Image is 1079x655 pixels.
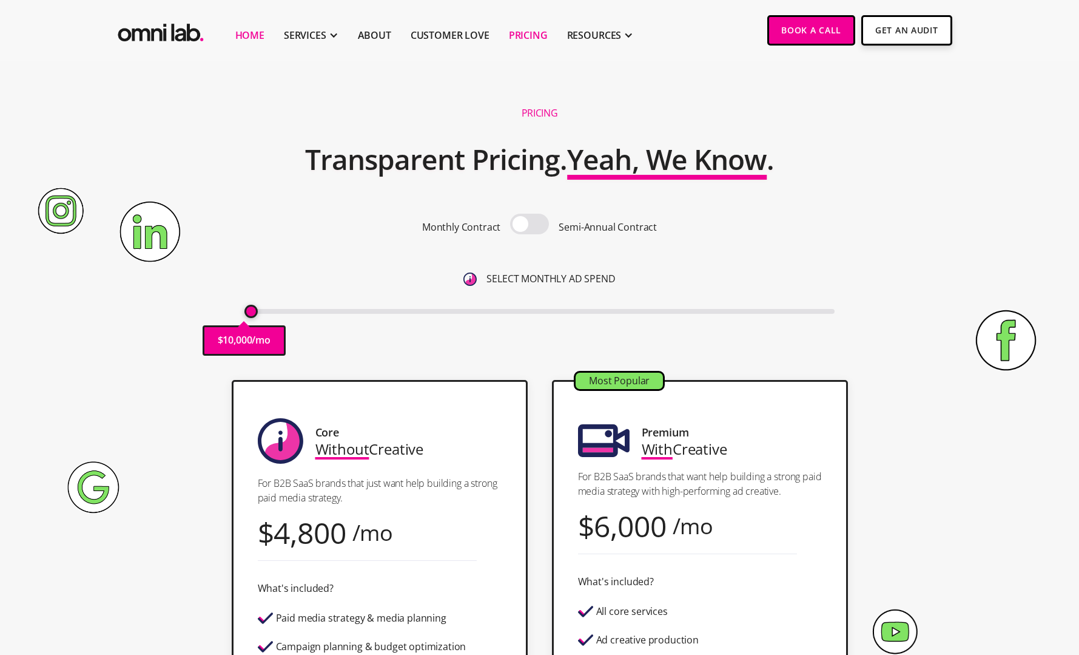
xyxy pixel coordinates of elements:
[578,518,594,534] div: $
[576,373,663,389] div: Most Popular
[578,574,654,590] div: What's included?
[567,140,767,178] span: Yeah, We Know
[567,28,622,42] div: RESOURCES
[642,439,673,459] span: With
[284,28,326,42] div: SERVICES
[276,613,446,623] div: Paid media strategy & media planning
[258,524,274,541] div: $
[276,642,466,652] div: Campaign planning & budget optimization
[767,15,855,46] a: Book a Call
[486,271,615,287] p: SELECT MONTHLY AD SPEND
[115,15,206,45] img: Omni Lab: B2B SaaS Demand Generation Agency
[596,606,668,617] div: All core services
[235,28,264,42] a: Home
[673,518,714,534] div: /mo
[252,332,271,348] p: /mo
[509,28,548,42] a: Pricing
[115,15,206,45] a: home
[642,424,689,441] div: Premium
[305,135,775,184] h2: Transparent Pricing. .
[596,635,699,645] div: Ad creative production
[578,469,822,498] p: For B2B SaaS brands that want help building a strong paid media strategy with high-performing ad ...
[258,580,334,597] div: What's included?
[315,441,424,457] div: Creative
[315,439,369,459] span: Without
[594,518,666,534] div: 6,000
[642,441,727,457] div: Creative
[559,219,657,236] p: Semi-Annual Contract
[352,524,394,541] div: /mo
[463,273,477,286] img: 6410812402e99d19b372aa32_omni-nav-info.svg
[861,514,1079,655] iframe: Chat Widget
[258,476,502,505] p: For B2B SaaS brands that just want help building a strong paid media strategy.
[358,28,391,42] a: About
[315,424,339,441] div: Core
[861,15,952,46] a: Get An Audit
[218,332,223,348] p: $
[274,524,346,541] div: 4,800
[411,28,489,42] a: Customer Love
[522,107,558,120] h1: Pricing
[223,332,252,348] p: 10,000
[422,219,500,236] p: Monthly Contract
